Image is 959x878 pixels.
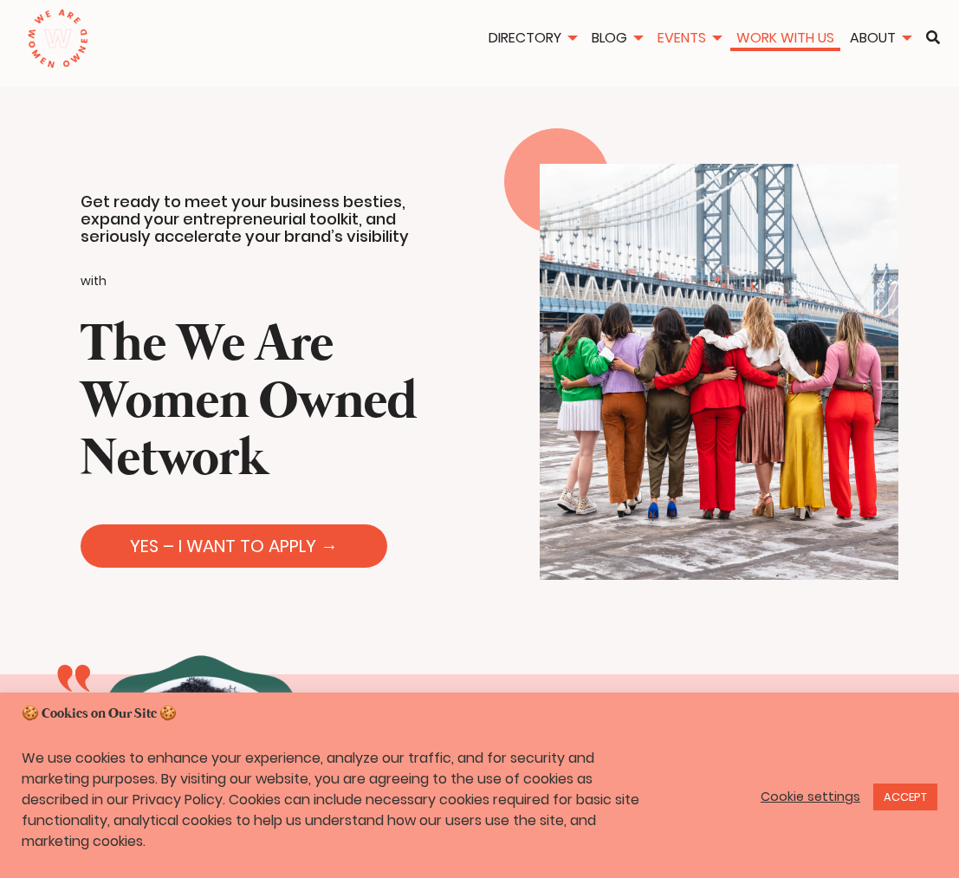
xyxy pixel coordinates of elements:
[22,705,937,724] h5: 🍪 Cookies on Our Site 🍪
[81,193,463,245] p: Get ready to meet your business besties, expand your entrepreneurial toolkit, and seriously accel...
[873,784,937,810] a: ACCEPT
[81,317,463,489] h1: The We Are Women Owned Network
[730,28,840,48] a: Work With Us
[651,28,727,48] a: Events
[586,28,648,51] li: Blog
[761,789,860,804] a: Cookie settings
[22,748,663,852] p: We use cookies to enhance your experience, analyze our traffic, and for security and marketing pu...
[52,674,95,744] span: “
[844,28,917,48] a: About
[540,164,898,581] img: We are Women Owned standing together in Brooklyn
[483,28,582,48] a: Directory
[651,28,727,51] li: Events
[483,28,582,51] li: Directory
[81,270,463,293] p: with
[586,28,648,48] a: Blog
[81,524,387,568] a: YES – I WANT TO APPLY →
[920,30,946,44] a: Search
[844,28,917,51] li: About
[27,9,88,69] img: logo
